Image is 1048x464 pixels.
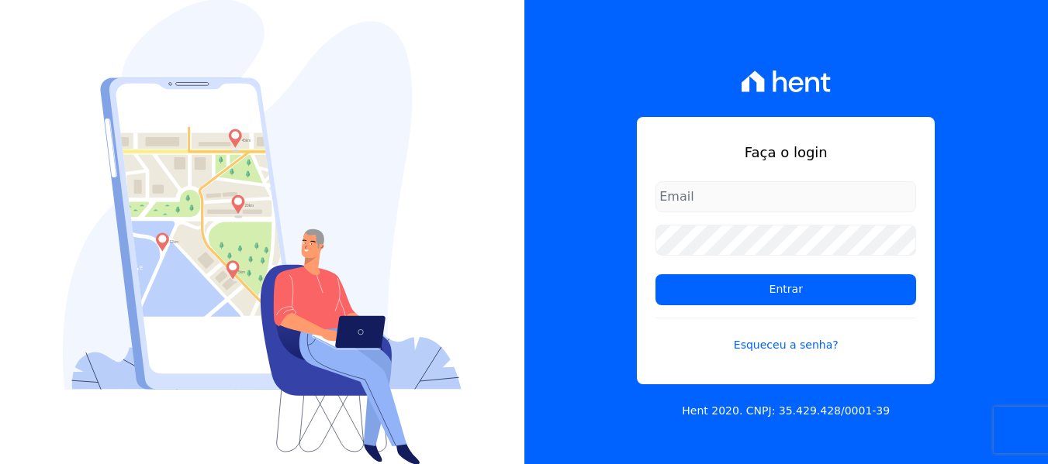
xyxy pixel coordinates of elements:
h1: Faça o login [655,142,916,163]
a: Esqueceu a senha? [655,318,916,353]
input: Email [655,181,916,212]
p: Hent 2020. CNPJ: 35.429.428/0001-39 [682,403,890,419]
input: Entrar [655,274,916,305]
